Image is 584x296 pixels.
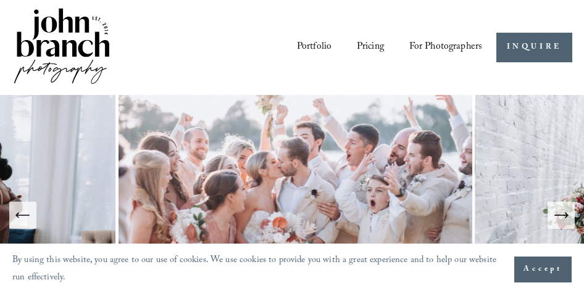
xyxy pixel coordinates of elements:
[409,37,482,58] a: folder dropdown
[548,202,575,229] button: Next Slide
[514,257,572,282] button: Accept
[409,38,482,57] span: For Photographers
[12,252,502,287] p: By using this website, you agree to our use of cookies. We use cookies to provide you with a grea...
[12,6,112,89] img: John Branch IV Photography
[357,37,384,58] a: Pricing
[9,202,36,229] button: Previous Slide
[524,263,562,276] span: Accept
[297,37,332,58] a: Portfolio
[496,33,572,63] a: INQUIRE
